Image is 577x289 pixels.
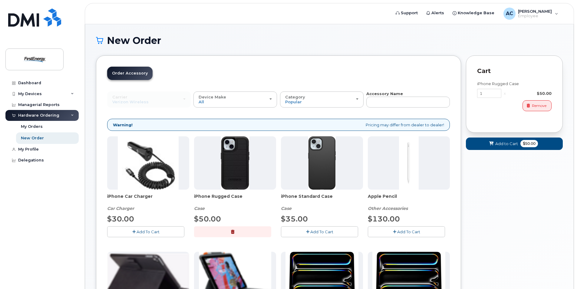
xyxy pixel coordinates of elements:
span: Add to Cart [495,141,518,147]
span: $35.00 [281,214,308,223]
img: Symmetry.jpg [308,136,336,190]
div: iPhone Standard Case [281,193,363,211]
span: Order Accessory [112,71,148,75]
span: Device Make [199,95,226,99]
span: $130.00 [368,214,400,223]
span: iPhone Rugged Case [194,193,276,205]
div: iPhone Rugged Case [194,193,276,211]
span: Category [285,95,305,99]
img: iphonesecg.jpg [118,136,179,190]
img: PencilPro.jpg [399,136,418,190]
span: Add To Cart [310,229,333,234]
button: Remove [523,100,552,111]
span: iPhone Standard Case [281,193,363,205]
div: Pricing may differ from dealer to dealer! [107,119,450,131]
span: $50.00 [194,214,221,223]
div: $50.00 [508,91,552,96]
iframe: Messenger Launcher [551,263,572,284]
span: Apple Pencil [368,193,450,205]
div: Apple Pencil [368,193,450,211]
p: Cart [477,67,552,75]
strong: Warning! [113,122,133,128]
button: Category Popular [280,91,364,107]
button: Add To Cart [281,226,358,237]
div: iPhone Car Charger [107,193,189,211]
span: iPhone Car Charger [107,193,189,205]
div: iPhone Rugged Case [477,81,552,87]
button: Add To Cart [107,226,184,237]
em: Car Charger [107,206,134,211]
em: Case [281,206,292,211]
button: Add To Cart [368,226,445,237]
button: Add to Cart $50.00 [466,138,563,150]
span: Remove [532,103,546,108]
span: Add To Cart [137,229,160,234]
span: $30.00 [107,214,134,223]
span: Add To Cart [397,229,420,234]
span: Popular [285,99,302,104]
em: Other Accessories [368,206,408,211]
em: Case [194,206,205,211]
strong: Accessory Name [366,91,403,96]
span: $50.00 [520,140,538,147]
img: Defender.jpg [221,136,249,190]
span: All [199,99,204,104]
button: Device Make All [193,91,277,107]
div: x [501,91,508,96]
h1: New Order [96,35,563,46]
